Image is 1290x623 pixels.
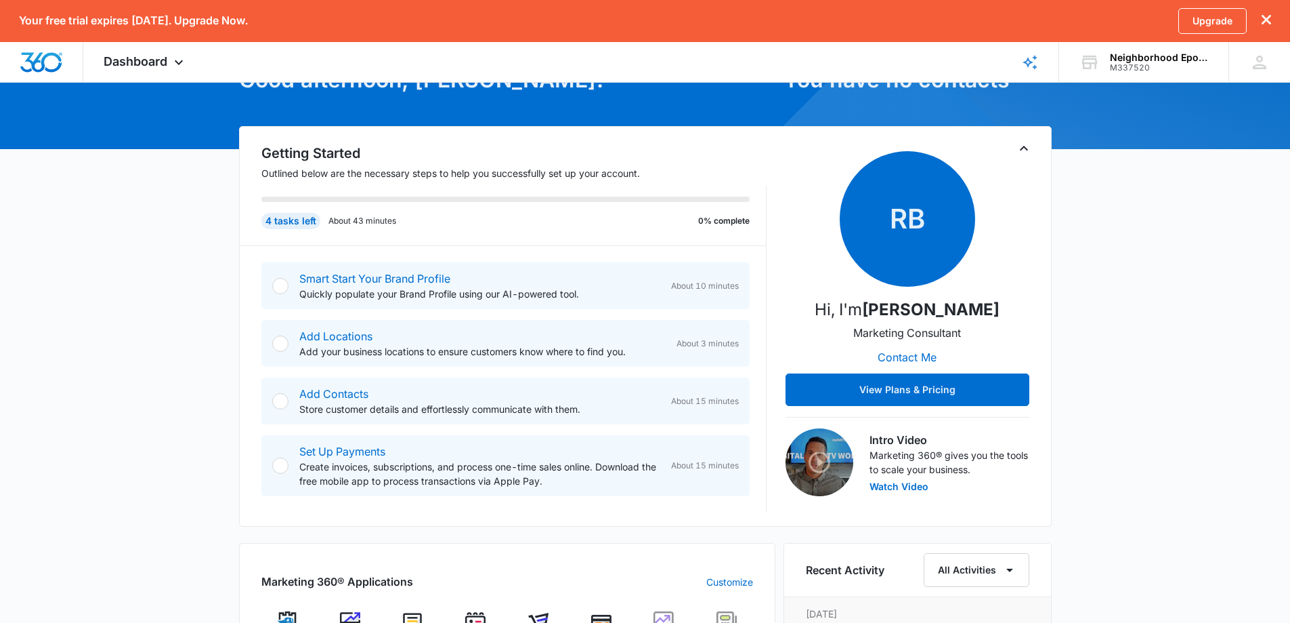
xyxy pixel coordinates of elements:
strong: [PERSON_NAME] [862,300,999,319]
button: View Plans & Pricing [786,374,1029,406]
a: Smart Start Your Brand Profile [299,272,450,285]
h6: Recent Activity [806,562,884,578]
p: Marketing 360® gives you the tools to scale your business. [869,448,1029,477]
span: About 15 minutes [671,460,739,472]
h2: Marketing 360® Applications [261,574,413,590]
a: Not Now [14,331,77,355]
p: Customize your Marketing 360 account for your business by completing your Brand Profile. This hel... [14,228,257,304]
button: Toggle Collapse [1016,140,1032,157]
button: Watch Video [869,482,928,491]
span: Dashboard [104,54,167,68]
button: Contact Me [864,341,950,374]
img: Intro Video [786,428,853,496]
a: Add Contacts [299,387,368,401]
a: Customize [706,575,753,589]
button: dismiss this dialog [1262,14,1271,27]
span: About 10 minutes [671,280,739,292]
a: Brand Profile Wizard [1002,42,1059,82]
span: RB [840,151,975,287]
p: Outlined below are the necessary steps to help you successfully set up your account. [261,166,767,180]
a: Upgrade [1178,8,1247,34]
button: All Activities [924,553,1029,587]
span: About 3 minutes [676,338,739,350]
p: Add your business locations to ensure customers know where to find you. [299,344,666,359]
a: Close modal [242,9,267,33]
div: 4 tasks left [261,213,320,229]
p: About 43 minutes [328,215,396,227]
a: Next [198,331,244,355]
div: Dashboard [83,42,207,82]
p: 0% complete [698,215,750,227]
h3: Intro Video [869,432,1029,448]
a: Add Locations [299,329,372,343]
p: Create invoices, subscriptions, and process one-time sales online. Download the free mobile app t... [299,460,660,488]
h2: Getting Started [261,143,767,163]
span: About 15 minutes [671,395,739,407]
p: Your free trial expires [DATE]. Upgrade Now. [19,14,248,27]
p: Marketing Consultant [853,325,961,341]
div: account id [1110,63,1209,73]
p: [DATE] [806,607,1029,621]
div: account name [1110,52,1209,63]
h2: Complete your Brand Profile [14,195,257,216]
a: Set Up Payments [299,445,385,458]
p: Hi, I'm [815,298,999,322]
p: Store customer details and effortlessly communicate with them. [299,402,660,416]
p: Quickly populate your Brand Profile using our AI-powered tool. [299,287,660,301]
